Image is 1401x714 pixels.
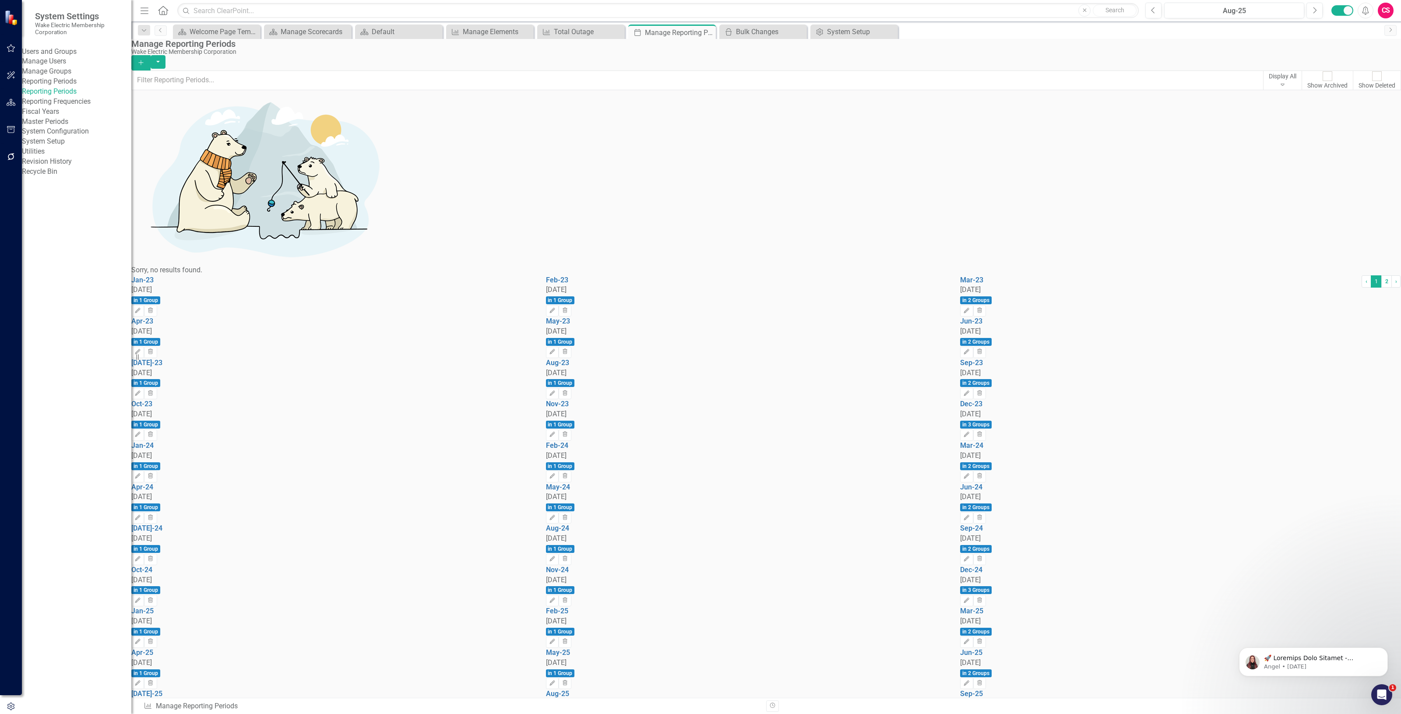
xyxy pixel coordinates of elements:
[960,658,1362,668] div: [DATE]
[539,26,623,37] a: Total Outage
[131,462,160,470] span: in 1 Group
[960,648,982,657] a: Jun-25
[546,586,575,594] span: in 1 Group
[1164,3,1304,18] button: Aug-25
[131,70,1264,90] input: Filter Reporting Periods...
[546,524,569,532] a: Aug-24
[546,545,575,553] span: in 1 Group
[131,669,160,677] span: in 1 Group
[1395,278,1397,285] span: ›
[960,545,992,553] span: in 2 Groups
[960,327,1362,337] div: [DATE]
[960,451,1362,461] div: [DATE]
[131,607,154,615] a: Jan-25
[960,441,983,450] a: Mar-24
[131,317,153,325] a: Apr-23
[131,421,160,429] span: in 1 Group
[1167,6,1301,16] div: Aug-25
[960,503,992,511] span: in 2 Groups
[960,575,1362,585] div: [DATE]
[546,492,947,502] div: [DATE]
[463,26,532,37] div: Manage Elements
[131,545,160,553] span: in 1 Group
[960,368,1362,378] div: [DATE]
[546,379,575,387] span: in 1 Group
[546,566,569,574] a: Nov-24
[266,26,349,37] a: Manage Scorecards
[22,127,131,137] div: System Configuration
[645,27,714,38] div: Manage Reporting Periods
[960,285,1362,295] div: [DATE]
[448,26,532,37] a: Manage Elements
[131,441,154,450] a: Jan-24
[22,137,131,147] a: System Setup
[960,409,1362,419] div: [DATE]
[546,483,570,491] a: May-24
[1359,81,1395,90] div: Show Deleted
[546,648,570,657] a: May-25
[960,689,983,698] a: Sep-25
[960,628,992,636] span: in 2 Groups
[546,400,569,408] a: Nov-23
[131,359,162,367] a: [DATE]-23
[144,701,760,711] div: Manage Reporting Periods
[546,607,568,615] a: Feb-25
[960,421,992,429] span: in 3 Groups
[546,441,568,450] a: Feb-24
[22,157,131,167] a: Revision History
[190,26,258,37] div: Welcome Page Template
[131,400,152,408] a: Oct-23
[131,368,533,378] div: [DATE]
[4,10,20,25] img: ClearPoint Strategy
[131,689,162,698] a: [DATE]-25
[1269,72,1296,81] div: Display All
[131,265,1401,275] div: Sorry, no results found.
[546,462,575,470] span: in 1 Group
[357,26,440,37] a: Default
[131,648,153,657] a: Apr-25
[131,285,533,295] div: [DATE]
[281,26,349,37] div: Manage Scorecards
[546,575,947,585] div: [DATE]
[22,87,131,97] a: Reporting Periods
[1389,684,1396,691] span: 1
[1381,275,1392,288] a: 2
[131,327,533,337] div: [DATE]
[960,669,992,677] span: in 2 Groups
[546,658,947,668] div: [DATE]
[960,317,982,325] a: Jun-23
[554,26,623,37] div: Total Outage
[960,492,1362,502] div: [DATE]
[960,483,982,491] a: Jun-24
[960,566,982,574] a: Dec-24
[131,483,153,491] a: Apr-24
[131,566,152,574] a: Oct-24
[131,39,1397,49] div: Manage Reporting Periods
[22,117,131,127] a: Master Periods
[372,26,440,37] div: Default
[1226,629,1401,690] iframe: Intercom notifications message
[131,503,160,511] span: in 1 Group
[131,338,160,346] span: in 1 Group
[22,67,131,77] a: Manage Groups
[1307,81,1348,90] div: Show Archived
[960,296,992,304] span: in 2 Groups
[131,658,533,668] div: [DATE]
[960,359,983,367] a: Sep-23
[1366,278,1367,285] span: ‹
[827,26,896,37] div: System Setup
[22,47,131,57] div: Users and Groups
[546,338,575,346] span: in 1 Group
[546,616,947,626] div: [DATE]
[1378,3,1394,18] button: CS
[1371,684,1392,705] iframe: Intercom live chat
[22,107,131,117] a: Fiscal Years
[1371,275,1381,288] span: 1
[175,26,258,37] a: Welcome Page Template
[960,607,983,615] a: Mar-25
[546,689,569,698] a: Aug-25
